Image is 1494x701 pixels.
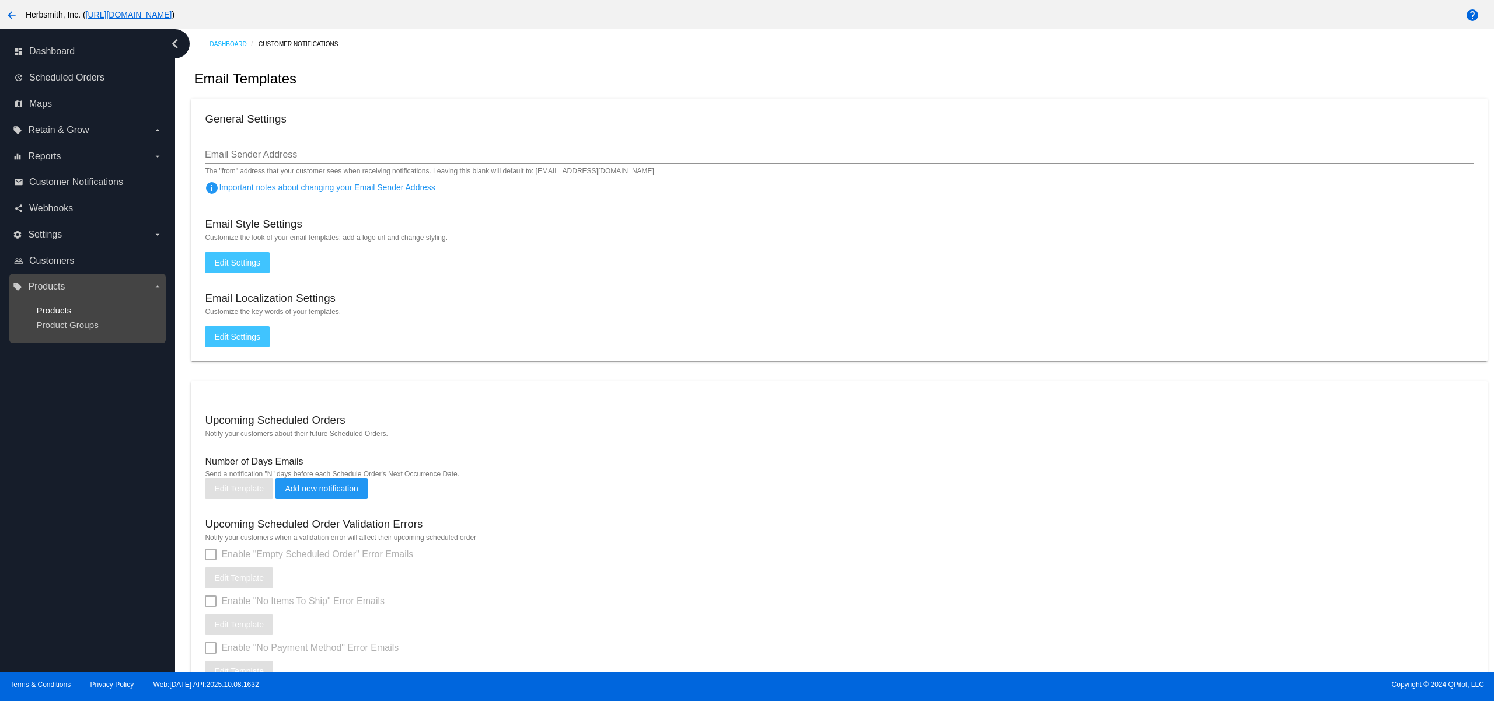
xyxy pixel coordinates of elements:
a: Web:[DATE] API:2025.10.08.1632 [153,681,259,689]
a: Dashboard [210,35,259,53]
a: Products [36,305,71,315]
button: Edit Settings [205,326,270,347]
span: Products [28,281,65,292]
a: people_outline Customers [14,252,162,270]
button: Edit Settings [205,252,270,273]
i: email [14,177,23,187]
a: Product Groups [36,320,98,330]
button: Add new notification [275,478,367,499]
span: Edit Template [214,484,264,493]
span: Dashboard [29,46,75,57]
a: share Webhooks [14,199,162,218]
span: Edit Template [214,667,264,676]
span: Webhooks [29,203,73,214]
span: Important notes about changing your Email Sender Address [205,183,435,192]
mat-hint: Customize the key words of your templates. [205,308,1473,316]
span: Customers [29,256,74,266]
span: Enable "Empty Scheduled Order" Error Emails [221,547,413,562]
span: Copyright © 2024 QPilot, LLC [757,681,1484,689]
button: Edit Template [205,567,273,588]
a: dashboard Dashboard [14,42,162,61]
i: chevron_left [166,34,184,53]
span: Edit Settings [214,332,260,341]
i: local_offer [13,125,22,135]
span: Enable "No Items To Ship" Error Emails [221,594,385,608]
a: Privacy Policy [90,681,134,689]
h2: Email Templates [194,71,296,87]
span: Customer Notifications [29,177,123,187]
h3: Upcoming Scheduled Orders [205,414,345,427]
mat-hint: The "from" address that your customer sees when receiving notifications. Leaving this blank will ... [205,168,654,176]
button: Edit Template [205,614,273,635]
button: Important notes about changing your Email Sender Address [205,176,228,199]
h3: Email Localization Settings [205,292,336,305]
a: [URL][DOMAIN_NAME] [86,10,172,19]
span: Retain & Grow [28,125,89,135]
span: Edit Template [214,573,264,583]
i: settings [13,230,22,239]
span: Add new notification [285,484,358,493]
i: dashboard [14,47,23,56]
i: update [14,73,23,82]
a: Terms & Conditions [10,681,71,689]
mat-hint: Customize the look of your email templates: add a logo url and change styling. [205,233,1473,242]
input: Email Sender Address [205,149,1473,160]
i: share [14,204,23,213]
span: Edit Settings [214,258,260,267]
span: Maps [29,99,52,109]
i: local_offer [13,282,22,291]
h3: General Settings [205,113,286,125]
mat-icon: arrow_back [5,8,19,22]
span: Herbsmith, Inc. ( ) [26,10,174,19]
i: equalizer [13,152,22,161]
i: people_outline [14,256,23,266]
button: Edit Template [205,478,273,499]
button: Edit Template [205,661,273,682]
mat-hint: Notify your customers about their future Scheduled Orders. [205,430,1473,438]
mat-icon: info [205,181,219,195]
mat-icon: help [1465,8,1479,22]
span: Edit Template [214,620,264,629]
h3: Upcoming Scheduled Order Validation Errors [205,518,423,531]
i: arrow_drop_down [153,152,162,161]
i: arrow_drop_down [153,125,162,135]
i: arrow_drop_down [153,282,162,291]
mat-hint: Send a notification "N" days before each Schedule Order's Next Occurrence Date. [205,470,1473,478]
span: Reports [28,151,61,162]
a: email Customer Notifications [14,173,162,191]
a: update Scheduled Orders [14,68,162,87]
h3: Email Style Settings [205,218,302,231]
span: Settings [28,229,62,240]
i: arrow_drop_down [153,230,162,239]
span: Enable "No Payment Method" Error Emails [221,641,399,655]
span: Scheduled Orders [29,72,104,83]
h4: Number of Days Emails [205,456,303,467]
i: map [14,99,23,109]
mat-hint: Notify your customers when a validation error will affect their upcoming scheduled order [205,533,1473,542]
a: Customer Notifications [259,35,348,53]
a: map Maps [14,95,162,113]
